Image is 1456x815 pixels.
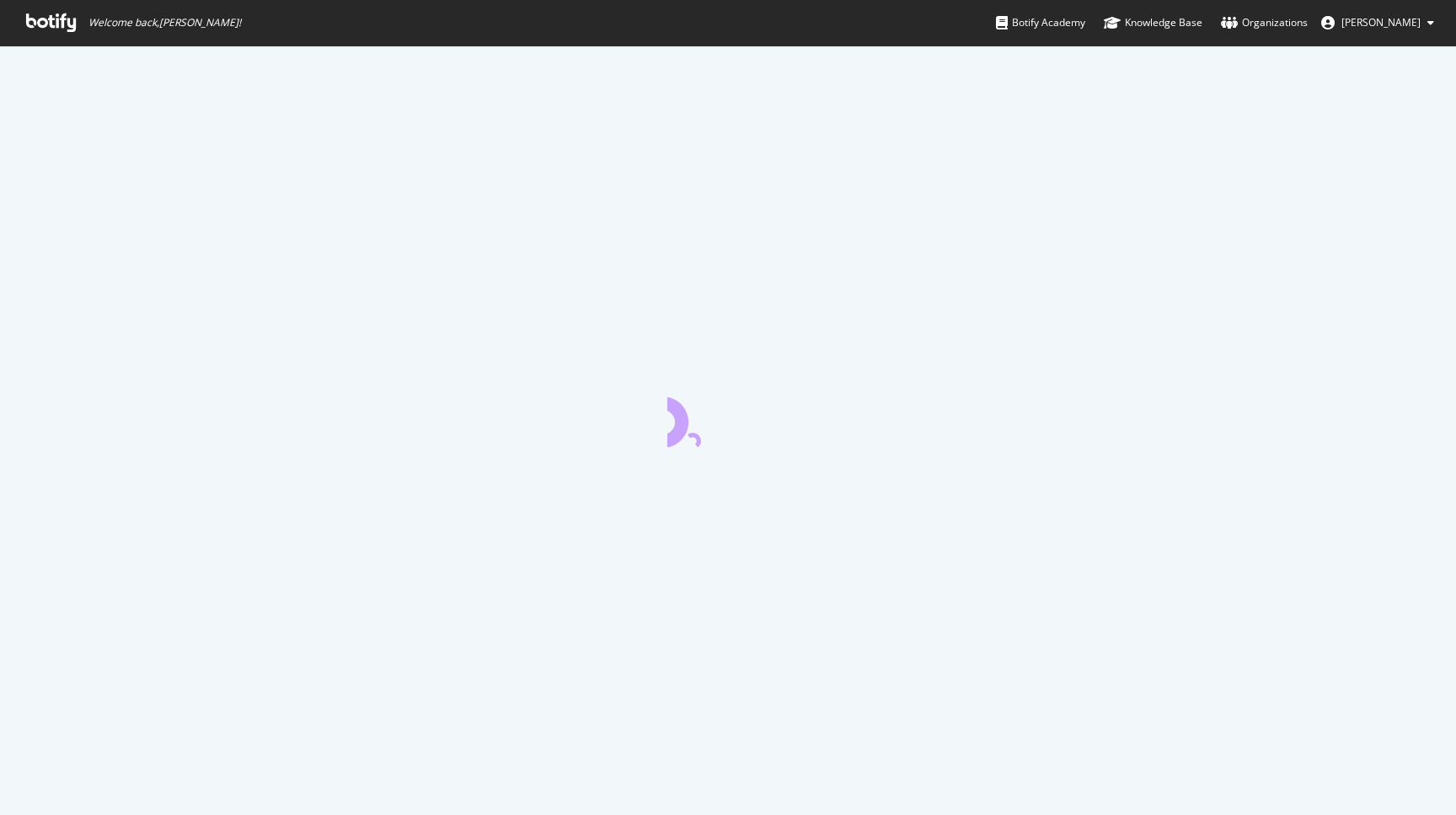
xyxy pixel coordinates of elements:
span: Welcome back, [PERSON_NAME] ! [88,16,241,29]
div: Organizations [1221,14,1308,31]
span: Matthew Hall [1341,15,1421,29]
div: Botify Academy [996,14,1085,31]
div: Knowledge Base [1104,14,1202,31]
button: [PERSON_NAME] [1308,9,1448,36]
div: animation [667,386,789,447]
